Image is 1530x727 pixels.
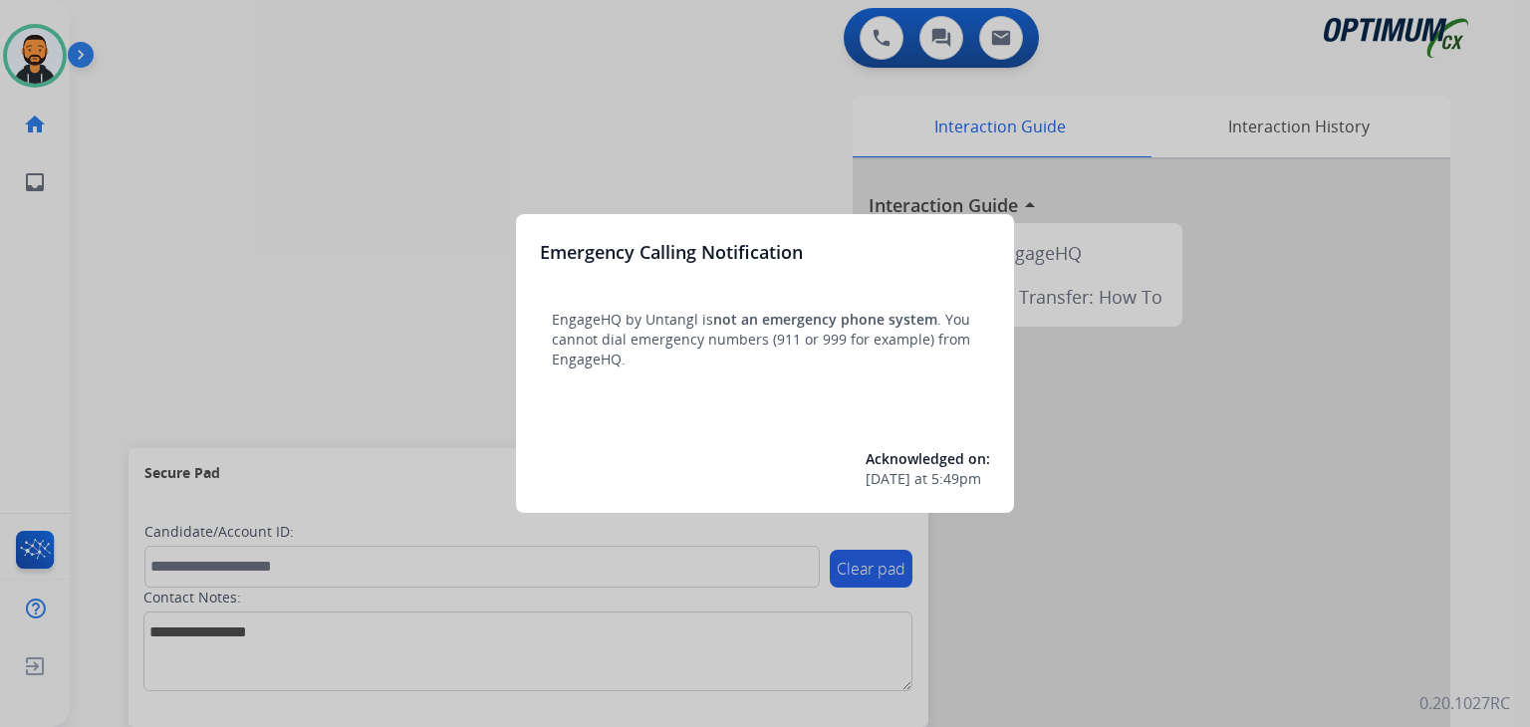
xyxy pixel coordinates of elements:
p: 0.20.1027RC [1419,691,1510,715]
span: Acknowledged on: [866,449,990,468]
span: [DATE] [866,469,910,489]
h3: Emergency Calling Notification [540,238,803,266]
span: not an emergency phone system [713,310,937,329]
p: EngageHQ by Untangl is . You cannot dial emergency numbers (911 or 999 for example) from EngageHQ. [552,310,978,369]
span: 5:49pm [931,469,981,489]
div: at [866,469,990,489]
